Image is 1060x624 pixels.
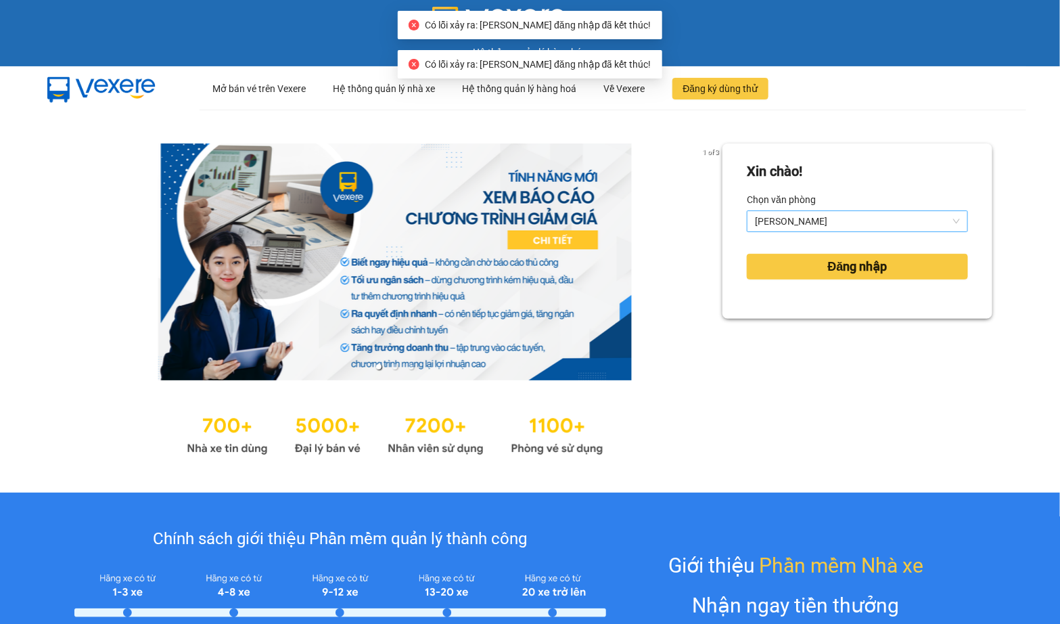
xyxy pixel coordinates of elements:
div: Hệ thống quản lý hàng hóa [3,45,1057,60]
span: Phần mềm Nhà xe [759,550,923,581]
p: 1 of 3 [699,143,722,161]
img: Statistics.png [187,407,603,459]
li: slide item 2 [392,364,398,370]
button: next slide / item [704,143,722,380]
li: slide item 1 [376,364,382,370]
button: Đăng ký dùng thử [672,78,769,99]
div: Hệ thống quản lý nhà xe [333,67,436,110]
div: Chính sách giới thiệu Phần mềm quản lý thành công [74,527,606,552]
span: Đăng nhập [828,257,888,276]
div: Mở bán vé trên Vexere [213,67,306,110]
span: Có lỗi xảy ra: [PERSON_NAME] đăng nhập đã kết thúc! [425,20,651,30]
label: Chọn văn phòng [747,189,816,210]
img: mbUUG5Q.png [34,66,169,111]
span: close-circle [409,59,419,70]
button: previous slide / item [68,143,87,380]
button: Đăng nhập [747,254,968,280]
span: GMS [577,10,628,35]
span: Đăng ký dùng thử [683,81,758,96]
li: slide item 3 [409,364,414,370]
div: Giới thiệu [668,550,923,581]
div: Nhận ngay tiền thưởng [693,589,900,621]
div: Hệ thống quản lý hàng hoá [463,67,577,110]
img: logo 2 [432,7,566,37]
span: Phổ Quang [755,211,960,231]
div: Về Vexere [604,67,645,110]
span: close-circle [409,20,419,30]
span: Có lỗi xảy ra: [PERSON_NAME] đăng nhập đã kết thúc! [425,59,651,70]
div: Xin chào! [747,161,802,182]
